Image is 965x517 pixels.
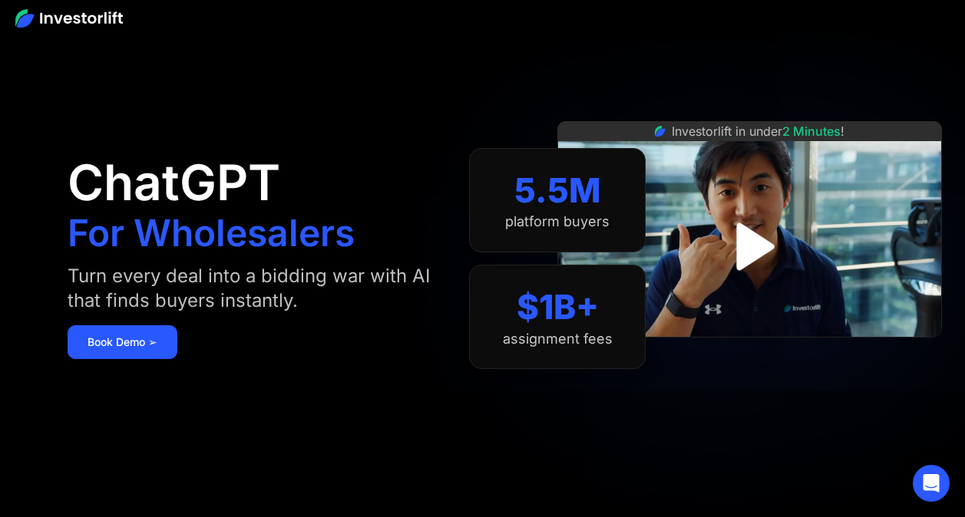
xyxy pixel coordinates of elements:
[517,287,599,328] div: $1B+
[68,325,177,359] a: Book Demo ➢
[782,123,841,139] span: 2 Minutes
[672,122,844,140] div: Investorlift in under !
[68,158,280,207] h1: ChatGPT
[503,331,613,347] div: assignment fees
[505,213,610,230] div: platform buyers
[68,264,438,313] div: Turn every deal into a bidding war with AI that finds buyers instantly.
[715,212,784,281] a: open lightbox
[514,170,601,211] div: 5.5M
[68,215,355,252] h1: For Wholesalers
[913,465,950,502] div: Open Intercom Messenger
[635,345,865,364] iframe: Customer reviews powered by Trustpilot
